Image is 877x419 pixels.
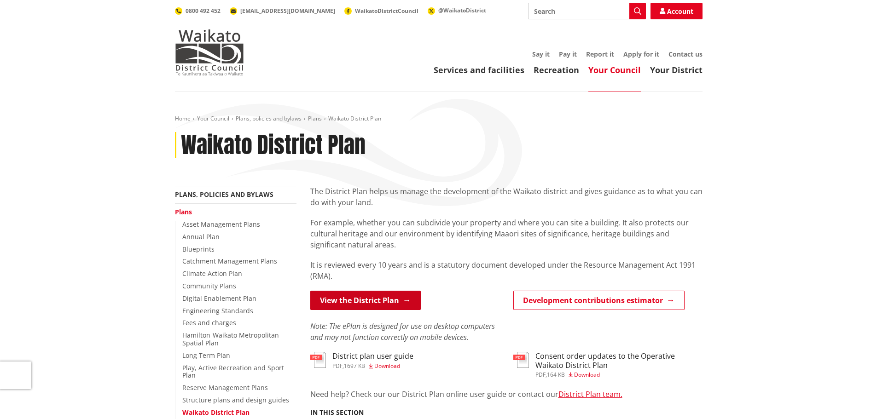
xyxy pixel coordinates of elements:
[332,352,413,361] h3: District plan user guide
[374,362,400,370] span: Download
[588,64,641,75] a: Your Council
[308,115,322,122] a: Plans
[535,352,703,369] h3: Consent order updates to the Operative Waikato District Plan
[310,409,364,417] h5: In this section
[230,7,335,15] a: [EMAIL_ADDRESS][DOMAIN_NAME]
[532,50,550,58] a: Say it
[175,115,191,122] a: Home
[182,351,230,360] a: Long Term Plan
[182,396,289,404] a: Structure plans and design guides
[513,352,703,377] a: Consent order updates to the Operative Waikato District Plan pdf,164 KB Download
[182,245,215,253] a: Blueprints
[175,7,221,15] a: 0800 492 452
[186,7,221,15] span: 0800 492 452
[668,50,703,58] a: Contact us
[428,6,486,14] a: @WaikatoDistrict
[535,372,703,378] div: ,
[558,389,622,399] a: District Plan team.
[175,29,244,75] img: Waikato District Council - Te Kaunihera aa Takiwaa o Waikato
[310,291,421,310] a: View the District Plan
[181,132,366,159] h1: Waikato District Plan
[438,6,486,14] span: @WaikatoDistrict
[535,371,546,379] span: pdf
[240,7,335,15] span: [EMAIL_ADDRESS][DOMAIN_NAME]
[182,257,277,265] a: Catchment Management Plans
[182,363,284,380] a: Play, Active Recreation and Sport Plan
[182,281,236,290] a: Community Plans
[310,186,703,208] p: The District Plan helps us manage the development of the Waikato district and gives guidance as t...
[310,352,413,368] a: District plan user guide pdf,1697 KB Download
[835,380,868,413] iframe: Messenger Launcher
[310,352,326,368] img: document-pdf.svg
[175,207,192,216] a: Plans
[182,318,236,327] a: Fees and charges
[182,383,268,392] a: Reserve Management Plans
[182,220,260,229] a: Asset Management Plans
[344,362,365,370] span: 1697 KB
[175,115,703,123] nav: breadcrumb
[623,50,659,58] a: Apply for it
[310,389,703,400] p: Need help? Check our our District Plan online user guide or contact our
[534,64,579,75] a: Recreation
[513,352,529,368] img: document-pdf.svg
[559,50,577,58] a: Pay it
[236,115,302,122] a: Plans, policies and bylaws
[182,232,220,241] a: Annual Plan
[586,50,614,58] a: Report it
[310,217,703,250] p: For example, whether you can subdivide your property and where you can site a building. It also p...
[182,408,250,417] a: Waikato District Plan
[182,294,256,303] a: Digital Enablement Plan
[344,7,418,15] a: WaikatoDistrictCouncil
[513,291,685,310] a: Development contributions estimator
[547,371,565,379] span: 164 KB
[328,115,381,122] span: Waikato District Plan
[434,64,524,75] a: Services and facilities
[355,7,418,15] span: WaikatoDistrictCouncil
[650,64,703,75] a: Your District
[650,3,703,19] a: Account
[182,269,242,278] a: Climate Action Plan
[175,190,273,199] a: Plans, policies and bylaws
[332,363,413,369] div: ,
[182,331,279,347] a: Hamilton-Waikato Metropolitan Spatial Plan
[528,3,646,19] input: Search input
[574,371,600,379] span: Download
[310,321,495,342] em: Note: The ePlan is designed for use on desktop computers and may not function correctly on mobile...
[332,362,343,370] span: pdf
[197,115,229,122] a: Your Council
[310,259,703,281] p: It is reviewed every 10 years and is a statutory document developed under the Resource Management...
[182,306,253,315] a: Engineering Standards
